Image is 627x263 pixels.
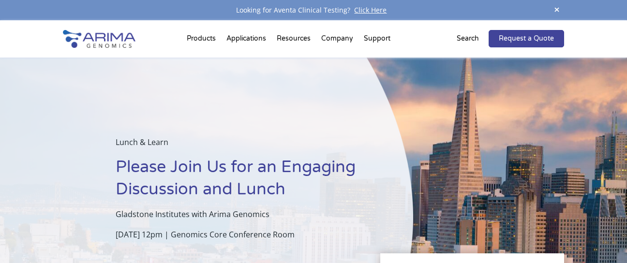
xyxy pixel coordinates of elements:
[489,30,564,47] a: Request a Quote
[350,5,390,15] a: Click Here
[116,156,365,208] h1: Please Join Us for an Engaging Discussion and Lunch
[116,208,365,228] p: Gladstone Institutes with Arima Genomics
[63,4,565,16] div: Looking for Aventa Clinical Testing?
[457,32,479,45] p: Search
[116,228,365,241] p: [DATE] 12pm | Genomics Core Conference Room
[63,30,135,48] img: Arima-Genomics-logo
[116,136,365,156] p: Lunch & Learn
